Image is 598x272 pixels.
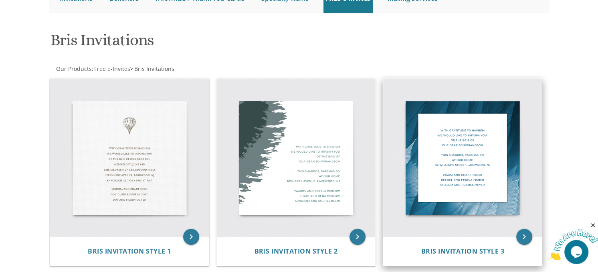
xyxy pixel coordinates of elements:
[94,65,130,73] span: Free e-Invites
[421,247,504,256] span: Bris Invitation Style 3
[133,65,174,73] a: Bris Invitations
[255,248,338,255] a: Bris Invitation Style 2
[421,248,504,255] a: Bris Invitation Style 3
[383,79,542,237] img: Bris Invitation Style 3
[516,229,532,245] a: keyboard_arrow_right
[88,247,171,256] span: Bris Invitation Style 1
[130,65,174,73] span: >
[49,65,299,73] div: :
[183,229,199,245] a: keyboard_arrow_right
[93,65,130,73] a: Free e-Invites
[50,79,209,237] img: Bris Invitation Style 1
[55,65,92,73] a: Our Products
[255,247,338,256] span: Bris Invitation Style 2
[350,229,366,245] a: keyboard_arrow_right
[548,222,598,260] iframe: chat widget
[88,248,171,255] a: Bris Invitation Style 1
[51,31,378,55] h1: Bris Invitations
[217,79,376,237] img: Bris Invitation Style 2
